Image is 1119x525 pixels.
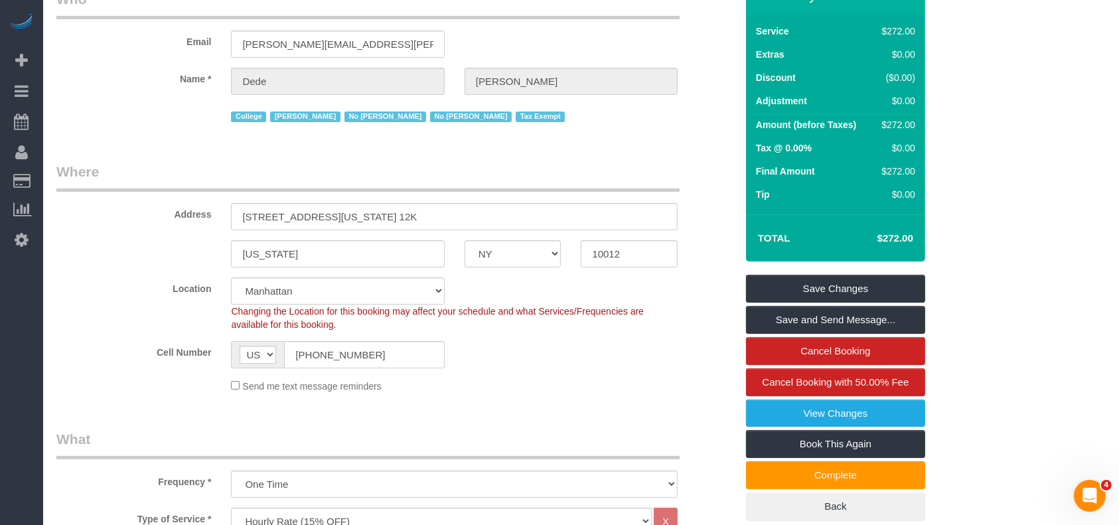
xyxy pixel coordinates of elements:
div: ($0.00) [877,71,915,84]
span: Changing the Location for this booking may affect your schedule and what Services/Frequencies are... [231,306,644,330]
a: Save Changes [746,275,925,303]
label: Extras [756,48,784,61]
div: $0.00 [877,141,915,155]
label: Address [46,203,221,221]
legend: What [56,429,680,459]
input: Last Name [465,68,678,95]
label: Email [46,31,221,48]
label: Final Amount [756,165,815,178]
span: College [231,112,266,122]
div: $272.00 [877,25,915,38]
a: Cancel Booking with 50.00% Fee [746,368,925,396]
label: Adjustment [756,94,807,108]
span: 4 [1101,480,1112,490]
label: Location [46,277,221,295]
img: Automaid Logo [8,13,35,32]
label: Name * [46,68,221,86]
a: Complete [746,461,925,489]
a: Cancel Booking [746,337,925,365]
span: [PERSON_NAME] [270,112,340,122]
input: Cell Number [284,341,444,368]
a: Save and Send Message... [746,306,925,334]
input: City [231,240,444,267]
span: No [PERSON_NAME] [344,112,426,122]
input: First Name [231,68,444,95]
div: $272.00 [877,165,915,178]
a: Book This Again [746,430,925,458]
legend: Where [56,162,680,192]
label: Discount [756,71,796,84]
h4: $272.00 [838,233,913,244]
iframe: Intercom live chat [1074,480,1106,512]
a: Back [746,492,925,520]
label: Amount (before Taxes) [756,118,856,131]
label: Service [756,25,789,38]
span: Cancel Booking with 50.00% Fee [763,376,909,388]
a: View Changes [746,400,925,427]
label: Tip [756,188,770,201]
span: Send me text message reminders [242,381,381,392]
div: $0.00 [877,94,915,108]
label: Tax @ 0.00% [756,141,812,155]
div: $272.00 [877,118,915,131]
strong: Total [758,232,790,244]
span: Tax Exempt [516,112,565,122]
div: $0.00 [877,48,915,61]
div: $0.00 [877,188,915,201]
label: Frequency * [46,471,221,488]
span: No [PERSON_NAME] [430,112,512,122]
label: Cell Number [46,341,221,359]
input: Zip Code [581,240,678,267]
input: Email [231,31,444,58]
